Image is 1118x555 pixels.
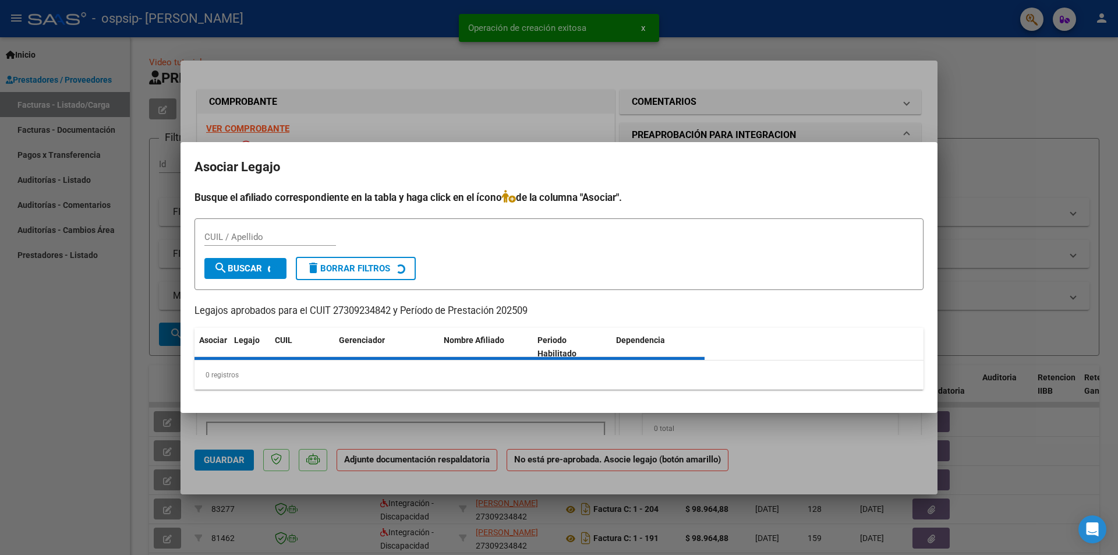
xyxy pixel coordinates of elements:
[275,335,292,345] span: CUIL
[199,335,227,345] span: Asociar
[214,263,262,274] span: Buscar
[194,360,924,390] div: 0 registros
[204,258,286,279] button: Buscar
[194,328,229,366] datatable-header-cell: Asociar
[296,257,416,280] button: Borrar Filtros
[229,328,270,366] datatable-header-cell: Legajo
[306,263,390,274] span: Borrar Filtros
[537,335,576,358] span: Periodo Habilitado
[611,328,705,366] datatable-header-cell: Dependencia
[1078,515,1106,543] div: Open Intercom Messenger
[334,328,439,366] datatable-header-cell: Gerenciador
[533,328,611,366] datatable-header-cell: Periodo Habilitado
[339,335,385,345] span: Gerenciador
[194,190,924,205] h4: Busque el afiliado correspondiente en la tabla y haga click en el ícono de la columna "Asociar".
[270,328,334,366] datatable-header-cell: CUIL
[194,304,924,319] p: Legajos aprobados para el CUIT 27309234842 y Período de Prestación 202509
[306,261,320,275] mat-icon: delete
[444,335,504,345] span: Nombre Afiliado
[234,335,260,345] span: Legajo
[214,261,228,275] mat-icon: search
[439,328,533,366] datatable-header-cell: Nombre Afiliado
[194,156,924,178] h2: Asociar Legajo
[616,335,665,345] span: Dependencia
